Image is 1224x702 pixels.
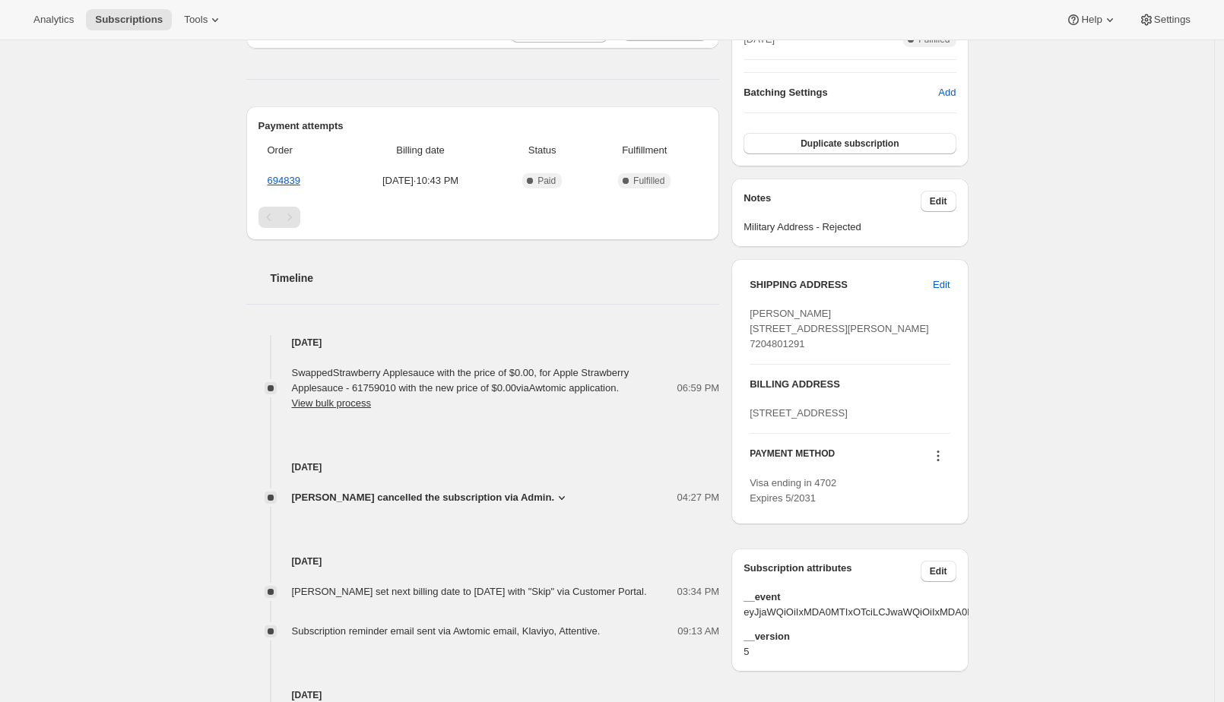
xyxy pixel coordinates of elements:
h4: [DATE] [246,554,720,569]
span: Subscription reminder email sent via Awtomic email, Klaviyo, Attentive. [292,625,601,637]
span: 09:13 AM [677,624,719,639]
span: __version [744,629,956,644]
span: 06:59 PM [677,381,720,396]
span: Edit [930,565,947,577]
button: [PERSON_NAME] cancelled the subscription via Admin. [292,490,570,505]
a: 694839 [268,175,300,186]
button: Edit [924,273,959,297]
span: Edit [930,195,947,207]
h3: Subscription attributes [744,561,921,582]
span: [STREET_ADDRESS] [750,407,848,419]
th: Order [258,134,344,167]
span: 03:34 PM [677,584,720,599]
span: Add [938,85,956,100]
span: [PERSON_NAME] [STREET_ADDRESS][PERSON_NAME] 7204801291 [750,308,929,349]
button: Settings [1130,9,1200,30]
span: Settings [1154,14,1191,26]
span: Edit [933,277,950,292]
span: Billing date [347,143,493,158]
span: Visa ending in 4702 Expires 5/2031 [750,477,836,504]
nav: Pagination [258,207,708,228]
span: __event [744,590,956,605]
span: Status [503,143,582,158]
button: Tools [175,9,232,30]
button: Duplicate subscription [744,133,956,154]
span: [PERSON_NAME] set next billing date to [DATE] with "Skip" via Customer Portal. [292,586,647,597]
span: 04:27 PM [677,490,720,505]
button: Edit [921,561,956,582]
h2: Timeline [271,270,720,286]
h3: Notes [744,191,921,212]
h6: Batching Settings [744,85,938,100]
span: [PERSON_NAME] cancelled the subscription via Admin. [292,490,555,505]
h3: SHIPPING ADDRESS [750,277,933,292]
h4: [DATE] [246,460,720,475]
span: Fulfillment [591,143,698,158]
button: Edit [921,191,956,212]
h3: PAYMENT METHOD [750,447,835,468]
span: Swapped Strawberry Applesauce with the price of $0.00, for Apple Strawberry Applesauce - 61759010... [292,367,629,409]
span: Military Address - Rejected [744,220,956,235]
span: Help [1081,14,1102,26]
button: Add [929,81,965,105]
span: 5 [744,644,956,659]
h3: BILLING ADDRESS [750,377,950,392]
span: Subscriptions [95,14,163,26]
span: Fulfilled [633,175,664,187]
button: Analytics [24,9,83,30]
span: Tools [184,14,208,26]
button: Help [1057,9,1126,30]
span: Paid [537,175,556,187]
h2: Payment attempts [258,119,708,134]
button: Subscriptions [86,9,172,30]
span: Duplicate subscription [801,138,899,150]
button: View bulk process [292,397,372,409]
span: eyJjaWQiOiIxMDA0MTIxOTciLCJwaWQiOiIxMDA0MTI1ODUiLCJ2aWQiOiIxNzI3NzI3Njk2MjU1LTAuMTcxMjM2MjAzNzkwM... [744,605,956,620]
span: [DATE] · 10:43 PM [347,173,493,188]
h4: [DATE] [246,335,720,350]
span: Analytics [33,14,74,26]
